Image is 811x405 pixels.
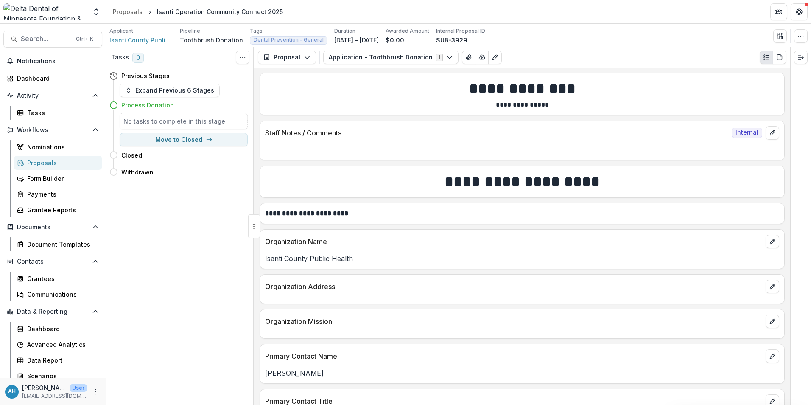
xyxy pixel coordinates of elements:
[3,305,102,318] button: Open Data & Reporting
[17,308,89,315] span: Data & Reporting
[14,337,102,352] a: Advanced Analytics
[254,37,324,43] span: Dental Prevention - General
[27,205,95,214] div: Grantee Reports
[27,190,95,199] div: Payments
[27,143,95,152] div: Nominations
[113,7,143,16] div: Proposals
[770,3,787,20] button: Partners
[14,322,102,336] a: Dashboard
[120,84,220,97] button: Expand Previous 6 Stages
[3,255,102,268] button: Open Contacts
[27,340,95,349] div: Advanced Analytics
[265,351,762,361] p: Primary Contact Name
[14,187,102,201] a: Payments
[386,27,429,35] p: Awarded Amount
[732,128,762,138] span: Internal
[3,89,102,102] button: Open Activity
[27,108,95,117] div: Tasks
[488,51,502,64] button: Edit as form
[22,392,87,400] p: [EMAIL_ADDRESS][DOMAIN_NAME]
[250,27,263,35] p: Tags
[90,387,101,397] button: More
[180,36,243,45] p: Toothbrush Donation
[27,158,95,167] div: Proposals
[14,203,102,217] a: Grantee Reports
[157,7,283,16] div: Isanti Operation Community Connect 2025
[323,51,459,64] button: Application - Toothbrush Donation1
[386,36,404,45] p: $0.00
[8,389,16,394] div: Annessa Hicks
[109,36,173,45] a: Isanti County Public Health
[3,54,102,68] button: Notifications
[265,128,728,138] p: Staff Notes / Comments
[436,27,485,35] p: Internal Proposal ID
[17,74,95,83] div: Dashboard
[14,106,102,120] a: Tasks
[17,258,89,265] span: Contacts
[3,31,102,48] button: Search...
[766,235,779,248] button: edit
[3,220,102,234] button: Open Documents
[773,51,786,64] button: PDF view
[265,253,779,264] p: Isanti County Public Health
[27,324,95,333] div: Dashboard
[14,287,102,301] a: Communications
[14,172,102,186] a: Form Builder
[27,371,95,380] div: Scenarios
[121,168,154,177] h4: Withdrawn
[21,35,71,43] span: Search...
[265,316,762,326] p: Organization Mission
[22,383,66,392] p: [PERSON_NAME]
[3,3,87,20] img: Delta Dental of Minnesota Foundation & Community Giving logo
[14,369,102,383] a: Scenarios
[794,51,808,64] button: Expand right
[436,36,467,45] p: SUB-3929
[766,126,779,140] button: edit
[74,34,95,44] div: Ctrl + K
[265,281,762,292] p: Organization Address
[14,140,102,154] a: Nominations
[109,6,146,18] a: Proposals
[236,51,249,64] button: Toggle View Cancelled Tasks
[123,117,244,126] h5: No tasks to complete in this stage
[180,27,200,35] p: Pipeline
[760,51,773,64] button: Plaintext view
[111,54,129,61] h3: Tasks
[334,27,355,35] p: Duration
[27,274,95,283] div: Grantees
[121,101,174,110] h4: Process Donation
[109,6,286,18] nav: breadcrumb
[109,27,133,35] p: Applicant
[17,92,89,99] span: Activity
[121,151,142,160] h4: Closed
[121,71,170,80] h4: Previous Stages
[14,272,102,286] a: Grantees
[17,127,89,134] span: Workflows
[258,51,316,64] button: Proposal
[90,3,102,20] button: Open entity switcher
[27,290,95,299] div: Communications
[265,368,779,378] p: [PERSON_NAME]
[70,384,87,392] p: User
[14,156,102,170] a: Proposals
[14,353,102,367] a: Data Report
[14,237,102,251] a: Document Templates
[17,58,99,65] span: Notifications
[766,280,779,293] button: edit
[766,315,779,328] button: edit
[27,174,95,183] div: Form Builder
[265,236,762,247] p: Organization Name
[17,224,89,231] span: Documents
[120,133,248,146] button: Move to Closed
[27,240,95,249] div: Document Templates
[27,356,95,365] div: Data Report
[334,36,379,45] p: [DATE] - [DATE]
[462,51,475,64] button: View Attached Files
[132,53,144,63] span: 0
[766,349,779,363] button: edit
[791,3,808,20] button: Get Help
[3,123,102,137] button: Open Workflows
[3,71,102,85] a: Dashboard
